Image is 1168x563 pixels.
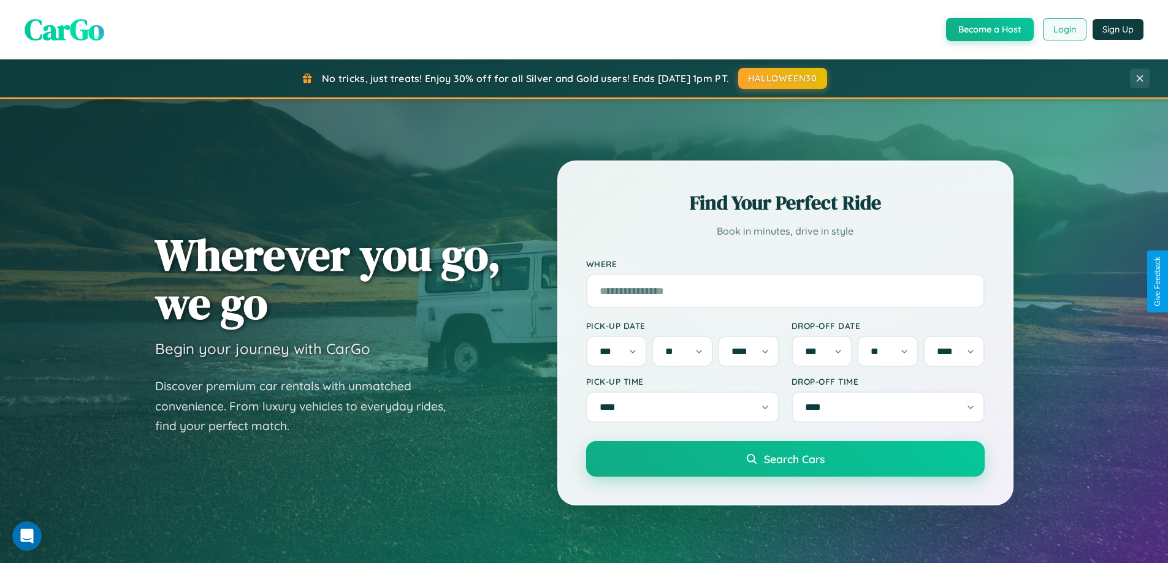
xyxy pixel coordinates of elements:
[586,259,985,269] label: Where
[792,320,985,331] label: Drop-off Date
[586,376,779,387] label: Pick-up Time
[322,72,729,85] span: No tricks, just treats! Enjoy 30% off for all Silver and Gold users! Ends [DATE] 1pm PT.
[792,376,985,387] label: Drop-off Time
[586,222,985,240] p: Book in minutes, drive in style
[586,441,985,477] button: Search Cars
[155,339,370,358] h3: Begin your journey with CarGo
[586,189,985,216] h2: Find Your Perfect Ride
[586,320,779,331] label: Pick-up Date
[155,230,501,327] h1: Wherever you go, we go
[738,68,827,89] button: HALLOWEEN30
[764,452,825,466] span: Search Cars
[155,376,462,436] p: Discover premium car rentals with unmatched convenience. From luxury vehicles to everyday rides, ...
[12,521,42,551] iframe: Intercom live chat
[946,18,1034,41] button: Become a Host
[25,9,104,50] span: CarGo
[1043,18,1086,40] button: Login
[1093,19,1143,40] button: Sign Up
[1153,257,1162,306] div: Give Feedback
